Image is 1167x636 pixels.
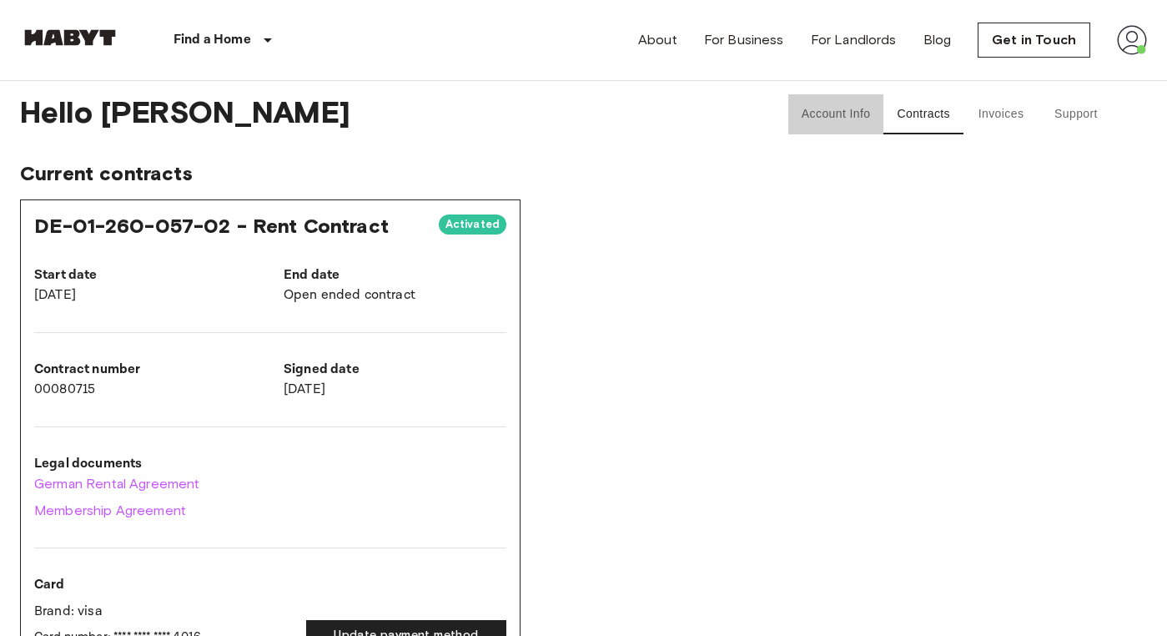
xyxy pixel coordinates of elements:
[788,94,884,134] button: Account Info
[883,94,963,134] button: Contracts
[34,575,293,595] p: Card
[20,161,1147,186] span: Current contracts
[704,30,784,50] a: For Business
[34,602,293,622] p: Brand: visa
[284,380,506,400] p: [DATE]
[34,474,506,494] a: German Rental Agreement
[174,30,251,50] p: Find a Home
[34,501,506,521] a: Membership Agreement
[284,360,506,380] p: Signed date
[1117,25,1147,55] img: avatar
[34,285,257,305] p: [DATE]
[811,30,897,50] a: For Landlords
[923,30,952,50] a: Blog
[34,380,257,400] p: 00080715
[34,265,257,285] p: Start date
[34,454,506,474] p: Legal documents
[638,30,677,50] a: About
[978,23,1090,58] a: Get in Touch
[963,94,1039,134] button: Invoices
[1039,94,1114,134] button: Support
[284,265,506,285] p: End date
[284,285,506,305] p: Open ended contract
[20,94,742,134] span: Hello [PERSON_NAME]
[439,216,506,233] span: Activated
[34,360,257,380] p: Contract number
[34,214,389,238] span: DE-01-260-057-02 - Rent Contract
[20,29,120,46] img: Habyt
